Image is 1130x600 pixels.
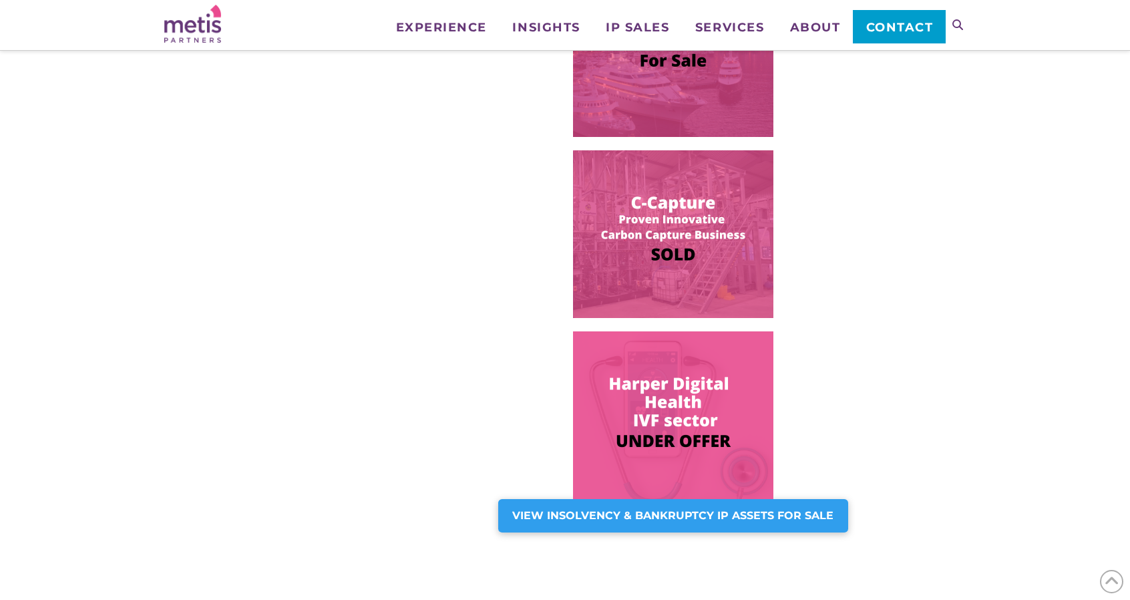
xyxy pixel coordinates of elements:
[512,509,833,522] strong: VIEW INSOLVENCY & BANKRUPTCY IP ASSETS FOR SALE
[512,21,580,33] span: Insights
[853,10,946,43] a: Contact
[1100,570,1123,593] span: Back to Top
[573,150,773,318] img: Image
[790,21,841,33] span: About
[498,499,848,533] a: VIEW INSOLVENCY & BANKRUPTCY IP ASSETS FOR SALE
[164,5,221,43] img: Metis Partners
[695,21,764,33] span: Services
[866,21,934,33] span: Contact
[606,21,669,33] span: IP Sales
[396,21,487,33] span: Experience
[573,331,773,499] img: Image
